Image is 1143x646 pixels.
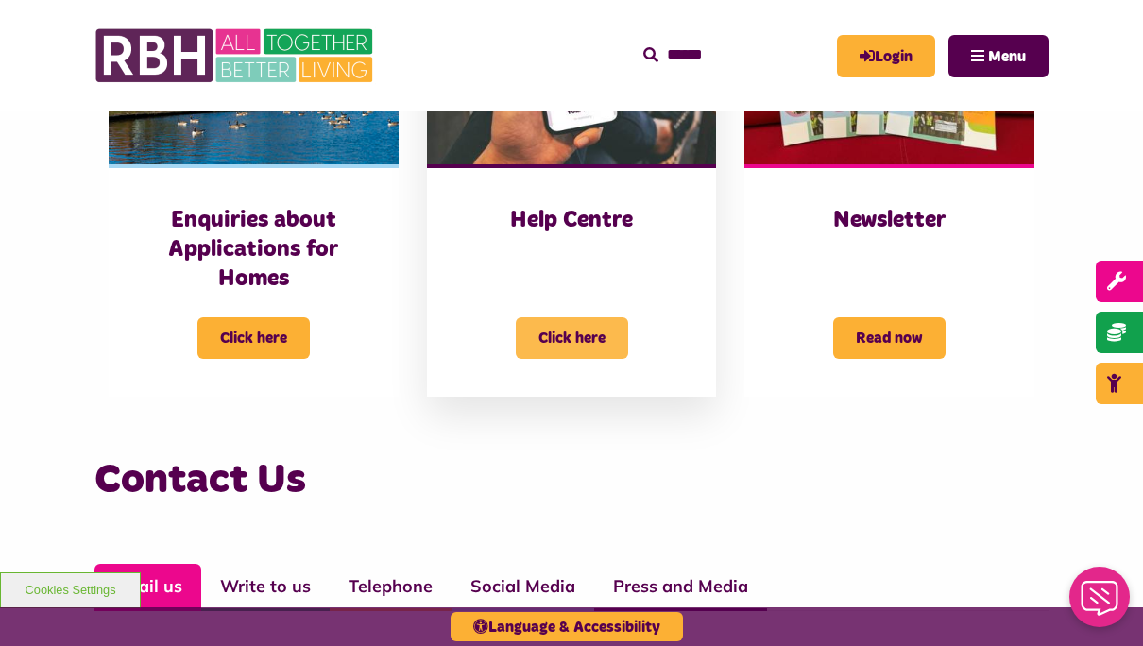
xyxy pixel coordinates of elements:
[197,317,310,359] span: Click here
[643,35,818,76] input: Search
[1058,561,1143,646] iframe: Netcall Web Assistant for live chat
[451,612,683,641] button: Language & Accessibility
[465,206,679,235] h3: Help Centre
[948,35,1049,77] button: Navigation
[201,564,330,611] a: Write to us
[94,564,201,611] a: Email us
[837,35,935,77] a: MyRBH
[516,317,628,359] span: Click here
[452,564,594,611] a: Social Media
[782,206,997,235] h3: Newsletter
[330,564,452,611] a: Telephone
[146,206,361,295] h3: Enquiries about Applications for Homes
[94,19,378,93] img: RBH
[988,49,1026,64] span: Menu
[594,564,767,611] a: Press and Media
[833,317,946,359] span: Read now
[94,453,1049,507] h3: Contact Us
